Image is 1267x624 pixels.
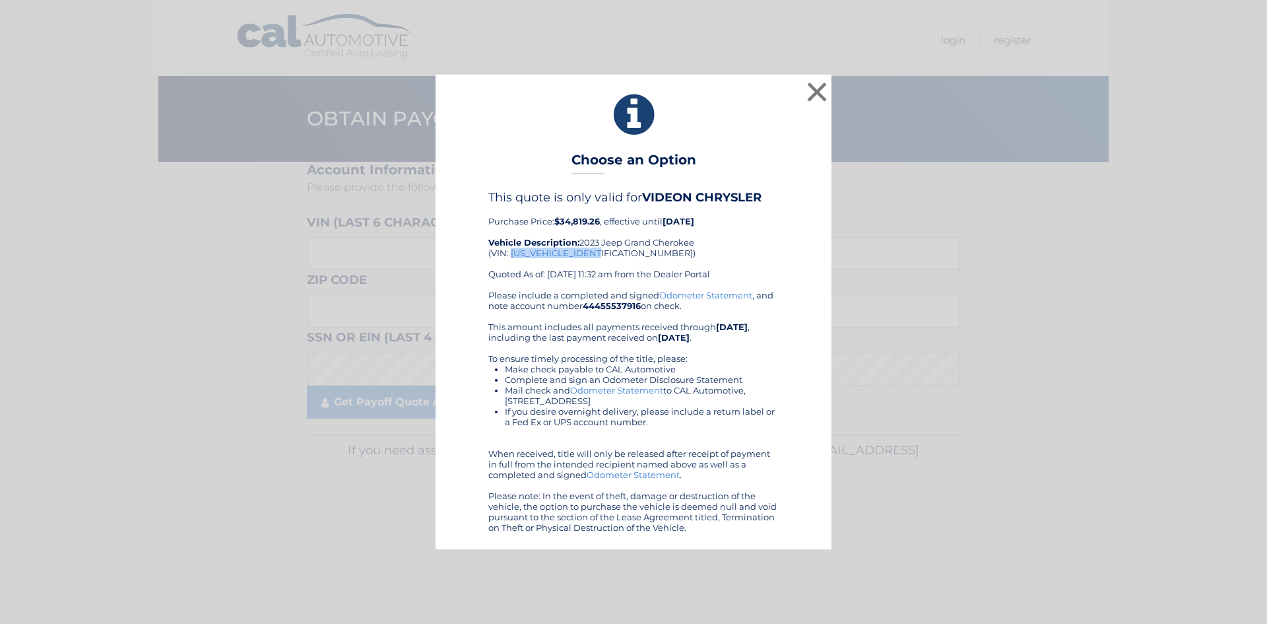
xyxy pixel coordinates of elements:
[571,152,696,175] h3: Choose an Option
[505,374,779,385] li: Complete and sign an Odometer Disclosure Statement
[505,364,779,374] li: Make check payable to CAL Automotive
[488,290,779,533] div: Please include a completed and signed , and note account number on check. This amount includes al...
[505,406,779,427] li: If you desire overnight delivery, please include a return label or a Fed Ex or UPS account number.
[488,190,779,205] h4: This quote is only valid for
[583,300,641,311] b: 44455537916
[716,322,748,332] b: [DATE]
[488,237,579,248] strong: Vehicle Description:
[587,469,680,480] a: Odometer Statement
[658,332,690,343] b: [DATE]
[642,190,762,205] b: VIDEON CHRYSLER
[554,216,600,226] b: $34,819.26
[663,216,694,226] b: [DATE]
[570,385,663,396] a: Odometer Statement
[659,290,752,300] a: Odometer Statement
[804,79,830,105] button: ×
[505,385,779,406] li: Mail check and to CAL Automotive, [STREET_ADDRESS]
[488,190,779,289] div: Purchase Price: , effective until 2023 Jeep Grand Cherokee (VIN: [US_VEHICLE_IDENTIFICATION_NUMBE...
